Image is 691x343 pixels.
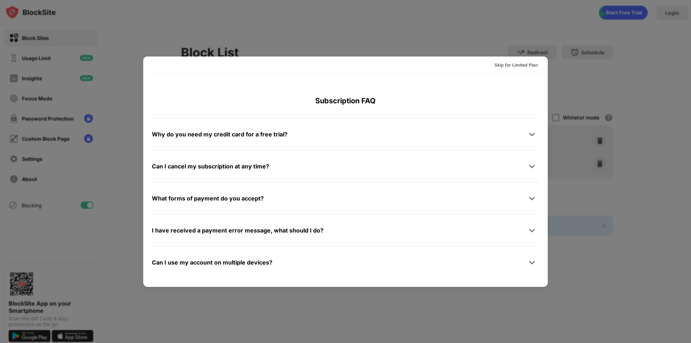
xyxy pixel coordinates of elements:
div: Skip for Limited Plan [494,62,538,69]
div: I have received a payment error message, what should I do? [152,225,324,236]
div: What forms of payment do you accept? [152,193,264,204]
div: Subscription FAQ [152,84,539,118]
div: Why do you need my credit card for a free trial? [152,129,288,140]
div: Can I use my account on multiple devices? [152,257,272,268]
div: Can I cancel my subscription at any time? [152,161,269,172]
